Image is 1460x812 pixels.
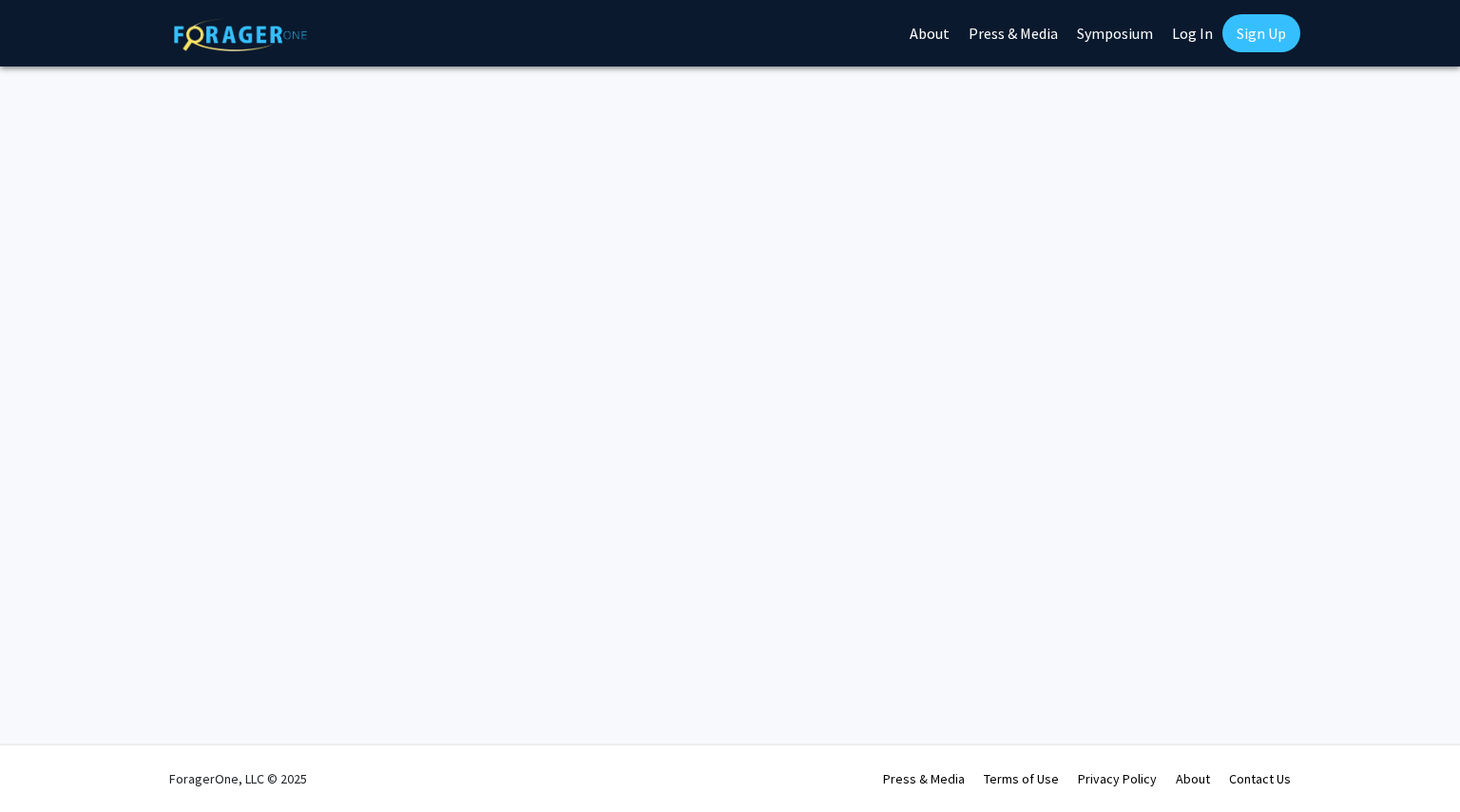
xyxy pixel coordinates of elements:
[169,746,307,812] div: ForagerOne, LLC © 2025
[174,18,307,51] img: ForagerOne Logo
[1176,770,1210,787] a: About
[883,770,965,787] a: Press & Media
[1078,770,1157,787] a: Privacy Policy
[984,770,1059,787] a: Terms of Use
[1229,770,1291,787] a: Contact Us
[1222,14,1300,52] a: Sign Up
